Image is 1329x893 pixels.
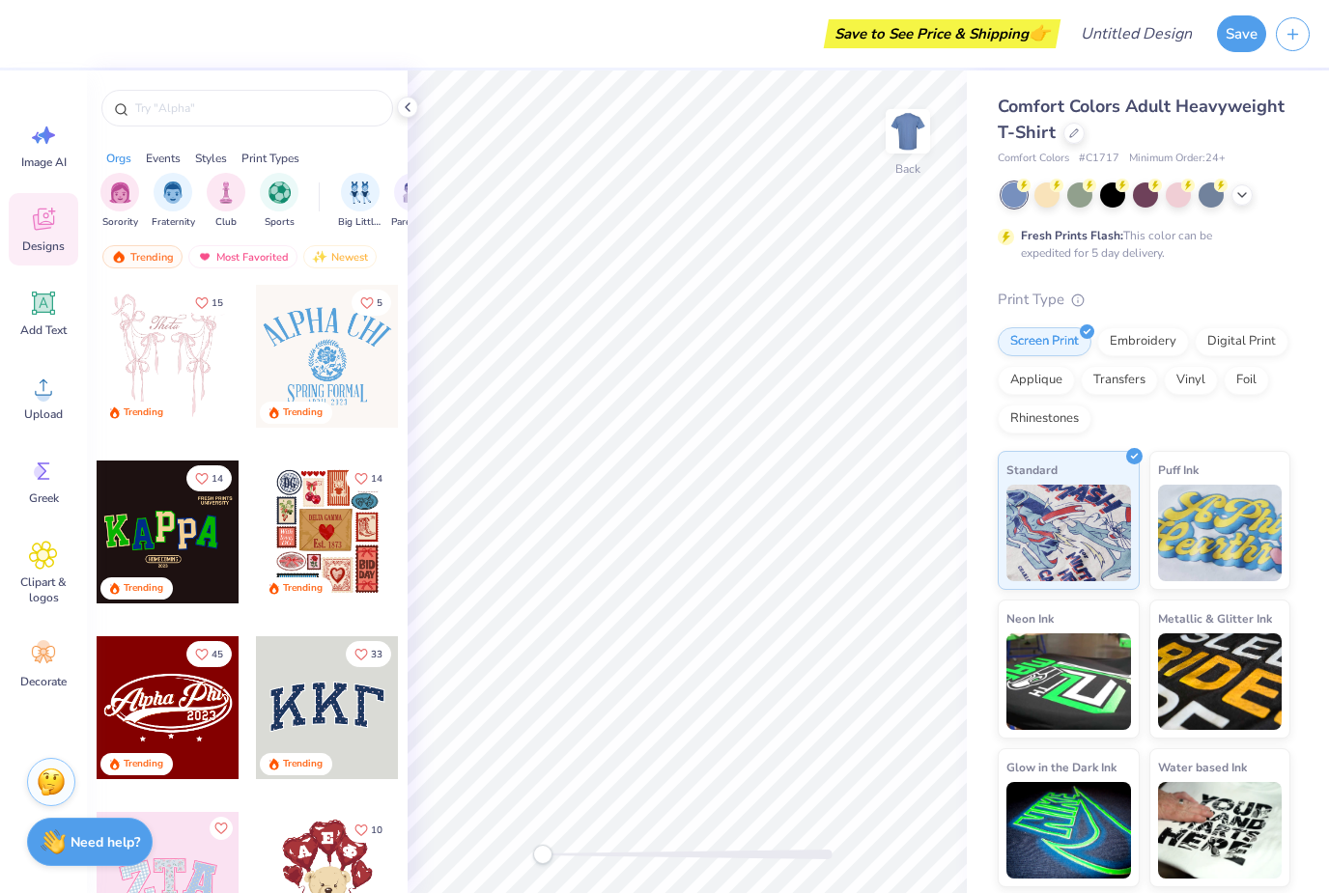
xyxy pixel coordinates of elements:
span: 5 [377,298,382,308]
div: filter for Club [207,173,245,230]
div: Screen Print [998,327,1091,356]
div: Embroidery [1097,327,1189,356]
strong: Need help? [71,833,140,851]
span: Standard [1006,460,1058,480]
img: most_fav.gif [197,250,212,264]
div: Rhinestones [998,405,1091,433]
span: Comfort Colors [998,151,1069,167]
button: Like [186,290,232,316]
img: Sorority Image [109,181,131,204]
div: Events [146,150,181,167]
img: Big Little Reveal Image [350,181,371,204]
div: Styles [195,150,227,167]
button: Like [210,817,233,840]
div: Print Types [241,150,299,167]
div: Trending [124,405,163,420]
button: Like [352,290,391,316]
span: 10 [371,825,382,835]
span: 45 [212,650,223,659]
span: 14 [212,474,223,484]
span: Upload [24,406,63,422]
input: Try "Alpha" [133,98,381,118]
div: Back [895,160,920,178]
span: Designs [22,238,65,254]
span: Glow in the Dark Ink [1006,757,1117,777]
button: Like [186,465,232,491]
img: Puff Ink [1158,485,1283,581]
span: Sorority [102,215,138,230]
div: Orgs [106,150,131,167]
img: Water based Ink [1158,782,1283,879]
span: 33 [371,650,382,659]
img: Glow in the Dark Ink [1006,782,1131,879]
span: Parent's Weekend [391,215,436,230]
span: Clipart & logos [12,574,75,605]
img: newest.gif [312,250,327,264]
img: Parent's Weekend Image [403,181,425,204]
div: Foil [1224,366,1269,395]
div: Trending [283,581,323,596]
span: Club [215,215,237,230]
div: Trending [124,581,163,596]
div: This color can be expedited for 5 day delivery. [1021,227,1258,262]
button: Like [346,817,391,843]
span: 15 [212,298,223,308]
button: Save [1217,15,1266,52]
span: Puff Ink [1158,460,1199,480]
img: Metallic & Glitter Ink [1158,633,1283,730]
div: filter for Sports [260,173,298,230]
div: Newest [303,245,377,268]
div: filter for Fraternity [152,173,195,230]
span: Big Little Reveal [338,215,382,230]
div: Trending [102,245,183,268]
button: filter button [100,173,139,230]
span: 14 [371,474,382,484]
img: Fraternity Image [162,181,184,204]
div: Digital Print [1195,327,1288,356]
span: Decorate [20,674,67,689]
div: Most Favorited [188,245,297,268]
img: trending.gif [111,250,127,264]
div: Vinyl [1164,366,1218,395]
span: Fraternity [152,215,195,230]
span: Neon Ink [1006,608,1054,628]
img: Club Image [215,181,237,204]
img: Neon Ink [1006,633,1131,730]
span: Metallic & Glitter Ink [1158,608,1272,628]
button: filter button [260,173,298,230]
div: Save to See Price & Shipping [829,19,1056,48]
div: filter for Big Little Reveal [338,173,382,230]
span: # C1717 [1079,151,1119,167]
button: Like [346,465,391,491]
div: filter for Parent's Weekend [391,173,436,230]
button: Like [186,641,232,667]
div: Trending [283,757,323,771]
div: Accessibility label [533,845,552,864]
button: filter button [391,173,436,230]
img: Standard [1006,485,1131,581]
img: Sports Image [269,181,291,204]
div: Trending [283,405,323,420]
span: Image AI [21,154,67,170]
div: Transfers [1081,366,1158,395]
button: filter button [338,173,382,230]
img: Back [889,112,927,151]
strong: Fresh Prints Flash: [1021,228,1123,243]
span: Minimum Order: 24 + [1129,151,1226,167]
button: filter button [207,173,245,230]
span: Comfort Colors Adult Heavyweight T-Shirt [998,95,1285,144]
div: Print Type [998,289,1290,311]
div: Applique [998,366,1075,395]
input: Untitled Design [1065,14,1207,53]
span: 👉 [1029,21,1050,44]
div: Trending [124,757,163,771]
button: filter button [152,173,195,230]
span: Add Text [20,322,67,338]
button: Like [346,641,391,667]
span: Greek [29,490,59,506]
div: filter for Sorority [100,173,139,230]
span: Sports [265,215,295,230]
span: Water based Ink [1158,757,1247,777]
